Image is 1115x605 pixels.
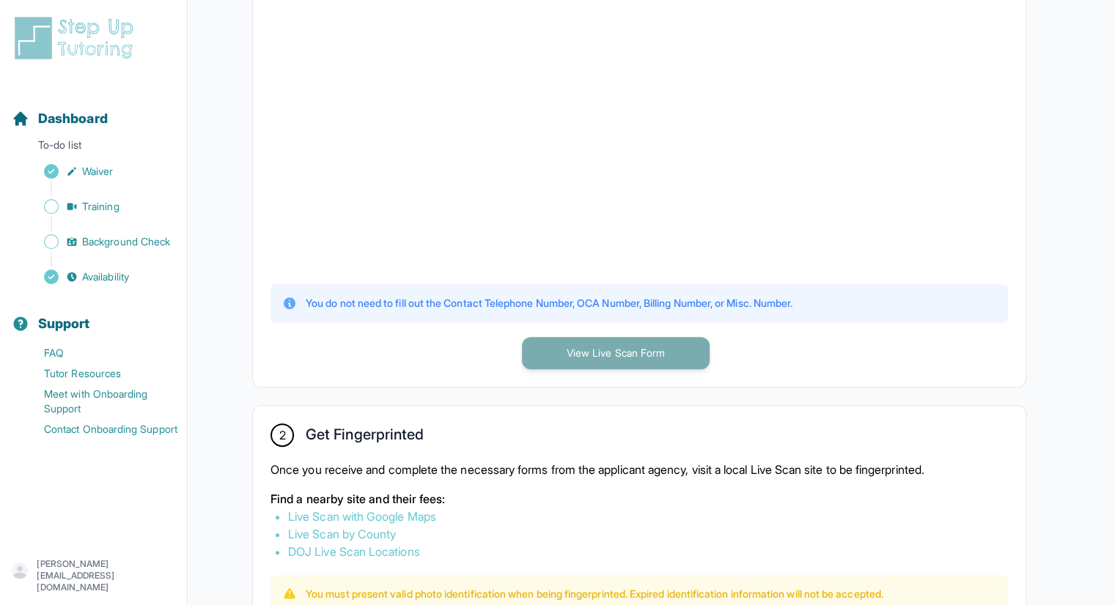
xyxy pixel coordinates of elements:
[82,199,119,214] span: Training
[12,196,187,217] a: Training
[288,544,420,559] a: DOJ Live Scan Locations
[82,164,113,179] span: Waiver
[306,587,883,601] p: You must present valid photo identification when being fingerprinted. Expired identification info...
[12,108,108,129] a: Dashboard
[38,108,108,129] span: Dashboard
[12,267,187,287] a: Availability
[522,345,710,360] a: View Live Scan Form
[12,384,187,419] a: Meet with Onboarding Support
[12,419,187,439] a: Contact Onboarding Support
[12,363,187,384] a: Tutor Resources
[271,461,1008,478] p: Once you receive and complete the necessary forms from the applicant agency, visit a local Live S...
[306,296,792,311] p: You do not need to fill out the Contact Telephone Number, OCA Number, Billing Number, or Misc. Nu...
[37,558,175,593] p: [PERSON_NAME][EMAIL_ADDRESS][DOMAIN_NAME]
[6,138,181,158] p: To-do list
[82,270,129,284] span: Availability
[522,337,710,369] button: View Live Scan Form
[82,234,170,249] span: Background Check
[12,343,187,363] a: FAQ
[12,231,187,252] a: Background Check
[6,290,181,340] button: Support
[12,161,187,182] a: Waiver
[12,558,175,593] button: [PERSON_NAME][EMAIL_ADDRESS][DOMAIN_NAME]
[288,527,396,541] a: Live Scan by County
[288,509,436,524] a: Live Scan with Google Maps
[306,426,424,449] h2: Get Fingerprinted
[6,85,181,135] button: Dashboard
[279,426,285,444] span: 2
[271,490,1008,508] p: Find a nearby site and their fees:
[38,313,90,334] span: Support
[12,15,142,62] img: logo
